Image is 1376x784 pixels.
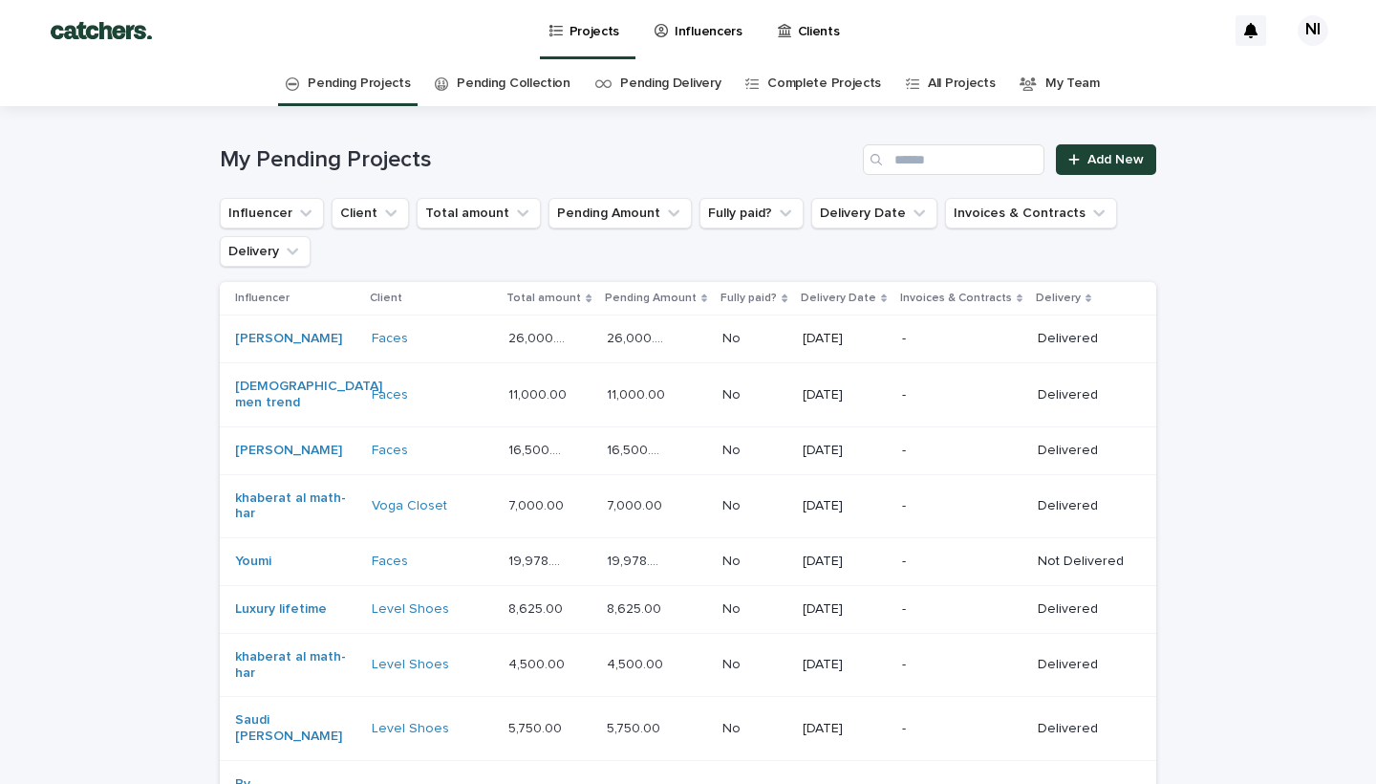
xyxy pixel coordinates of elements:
[1038,601,1126,618] p: Delivered
[803,387,887,403] p: [DATE]
[1045,61,1100,106] a: My Team
[1056,144,1156,175] a: Add New
[372,443,408,459] a: Faces
[607,717,664,737] p: 5,750.00
[220,585,1156,633] tr: Luxury lifetime Level Shoes 8,625.008,625.00 8,625.008,625.00 NoNo [DATE]-Delivered
[508,550,572,570] p: 19,978.00
[902,601,1021,618] p: -
[372,331,408,347] a: Faces
[235,649,355,682] a: khaberat al math-har
[722,653,744,673] p: No
[372,657,449,673] a: Level Shoes
[235,379,382,411] a: [DEMOGRAPHIC_DATA] men trend
[372,721,449,737] a: Level Shoes
[607,327,671,347] p: 26,000.00
[722,717,744,737] p: No
[767,61,881,106] a: Complete Projects
[902,443,1021,459] p: -
[548,198,692,229] button: Pending Amount
[803,601,887,618] p: [DATE]
[235,490,355,523] a: khaberat al math-har
[811,198,937,229] button: Delivery Date
[607,439,671,459] p: 16,500.00
[722,550,744,570] p: No
[803,657,887,673] p: [DATE]
[220,633,1156,697] tr: khaberat al math-har Level Shoes 4,500.004,500.00 4,500.004,500.00 NoNo [DATE]-Delivered
[508,717,566,737] p: 5,750.00
[945,198,1117,229] button: Invoices & Contracts
[1087,153,1144,166] span: Add New
[902,331,1021,347] p: -
[235,288,290,309] p: Influencer
[605,288,697,309] p: Pending Amount
[220,316,1156,363] tr: [PERSON_NAME] Faces 26,000.0026,000.00 26,000.0026,000.00 NoNo [DATE]-Delivered
[372,387,408,403] a: Faces
[803,498,887,514] p: [DATE]
[508,653,569,673] p: 4,500.00
[508,439,572,459] p: 16,500.00
[722,383,744,403] p: No
[1036,288,1081,309] p: Delivery
[235,554,271,570] a: Youmi
[417,198,541,229] button: Total amount
[803,331,887,347] p: [DATE]
[332,198,409,229] button: Client
[372,554,408,570] a: Faces
[220,198,324,229] button: Influencer
[235,443,342,459] a: [PERSON_NAME]
[1038,443,1126,459] p: Delivered
[220,236,311,267] button: Delivery
[620,61,720,106] a: Pending Delivery
[508,598,567,618] p: 8,625.00
[1038,721,1126,737] p: Delivered
[1298,15,1328,46] div: NI
[722,494,744,514] p: No
[38,11,164,50] img: BTdGiKtkTjWbRbtFPD8W
[220,426,1156,474] tr: [PERSON_NAME] Faces 16,500.0016,500.00 16,500.0016,500.00 NoNo [DATE]-Delivered
[220,363,1156,427] tr: [DEMOGRAPHIC_DATA] men trend Faces 11,000.0011,000.00 11,000.0011,000.00 NoNo [DATE]-Delivered
[900,288,1012,309] p: Invoices & Contracts
[235,331,342,347] a: [PERSON_NAME]
[1038,387,1126,403] p: Delivered
[902,498,1021,514] p: -
[607,550,671,570] p: 19,978.00
[902,387,1021,403] p: -
[235,712,355,745] a: Saudi [PERSON_NAME]
[372,498,447,514] a: Voga Closet
[1038,657,1126,673] p: Delivered
[370,288,402,309] p: Client
[220,146,855,174] h1: My Pending Projects
[220,474,1156,538] tr: khaberat al math-har Voga Closet 7,000.007,000.00 7,000.007,000.00 NoNo [DATE]-Delivered
[902,721,1021,737] p: -
[220,697,1156,761] tr: Saudi [PERSON_NAME] Level Shoes 5,750.005,750.00 5,750.005,750.00 NoNo [DATE]-Delivered
[803,443,887,459] p: [DATE]
[1038,554,1126,570] p: Not Delivered
[607,494,666,514] p: 7,000.00
[220,538,1156,586] tr: Youmi Faces 19,978.0019,978.00 19,978.0019,978.00 NoNo [DATE]-Not Delivered
[722,598,744,618] p: No
[1038,331,1126,347] p: Delivered
[928,61,995,106] a: All Projects
[372,601,449,618] a: Level Shoes
[506,288,581,309] p: Total amount
[803,721,887,737] p: [DATE]
[902,554,1021,570] p: -
[699,198,804,229] button: Fully paid?
[308,61,410,106] a: Pending Projects
[508,383,570,403] p: 11,000.00
[235,601,327,618] a: Luxury lifetime
[508,494,568,514] p: 7,000.00
[457,61,570,106] a: Pending Collection
[607,383,669,403] p: 11,000.00
[722,439,744,459] p: No
[801,288,876,309] p: Delivery Date
[720,288,777,309] p: Fully paid?
[1038,498,1126,514] p: Delivered
[508,327,572,347] p: 26,000.00
[607,598,665,618] p: 8,625.00
[863,144,1044,175] input: Search
[722,327,744,347] p: No
[607,653,667,673] p: 4,500.00
[902,657,1021,673] p: -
